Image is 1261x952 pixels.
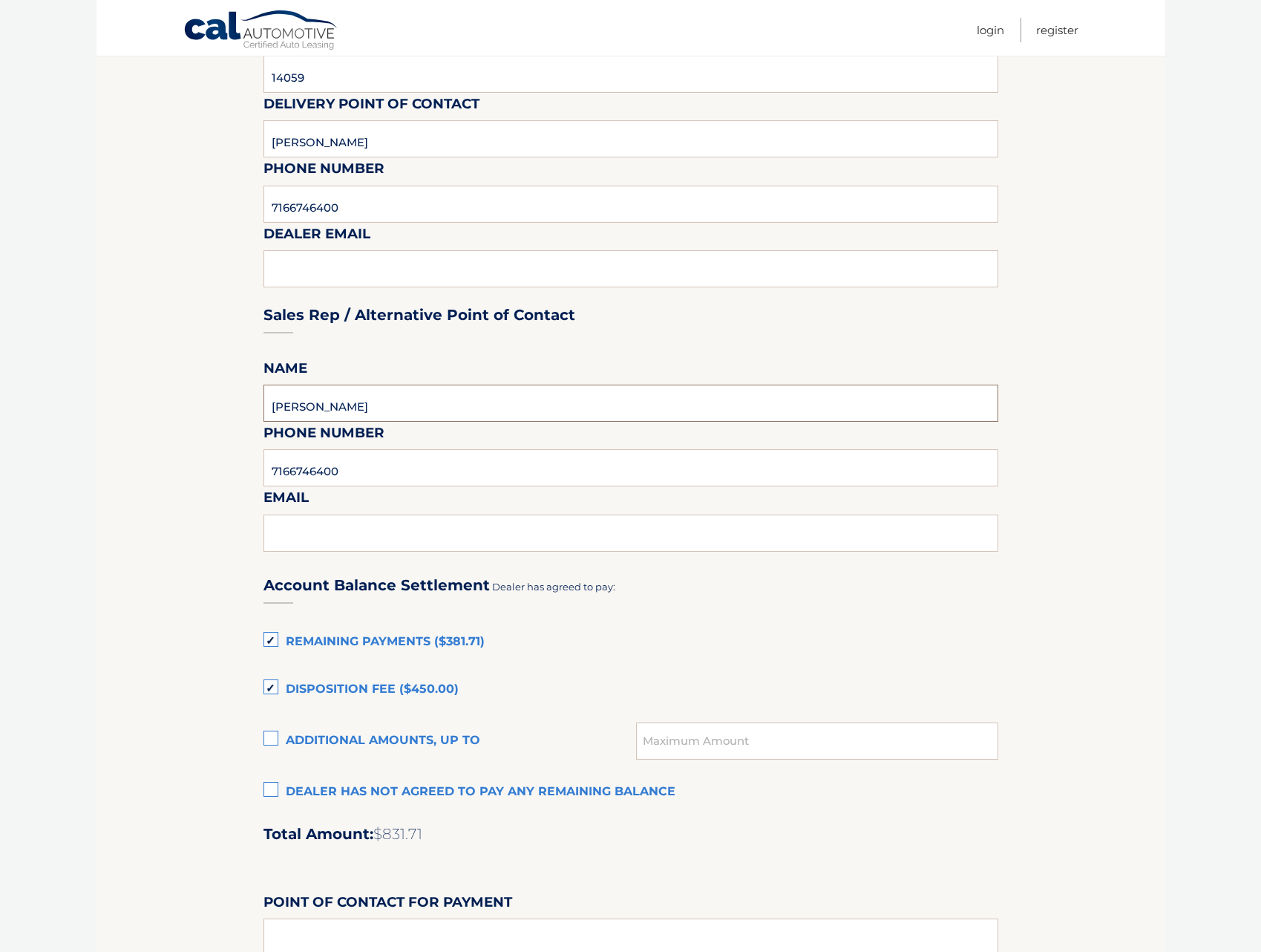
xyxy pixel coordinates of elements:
label: Disposition Fee ($450.00) [263,675,998,705]
a: Login [977,18,1004,42]
label: Dealer has not agreed to pay any remaining balance [263,777,998,807]
label: Dealer Email [263,223,370,250]
h3: Account Balance Settlement [263,576,490,595]
label: Email [263,486,309,514]
label: Additional amounts, up to [263,726,637,756]
a: Register [1036,18,1078,42]
h2: Total Amount: [263,825,998,844]
span: $831.71 [373,825,422,843]
label: Name [263,357,307,385]
label: Point of Contact for Payment [263,891,512,919]
input: Maximum Amount [636,723,998,760]
span: Dealer has agreed to pay: [492,581,615,593]
a: Cal Automotive [183,10,339,53]
label: Remaining Payments ($381.71) [263,627,998,657]
h3: Sales Rep / Alternative Point of Contact [263,306,575,325]
label: Delivery Point of Contact [263,93,479,120]
label: Phone Number [263,422,384,449]
label: Phone Number [263,157,384,185]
